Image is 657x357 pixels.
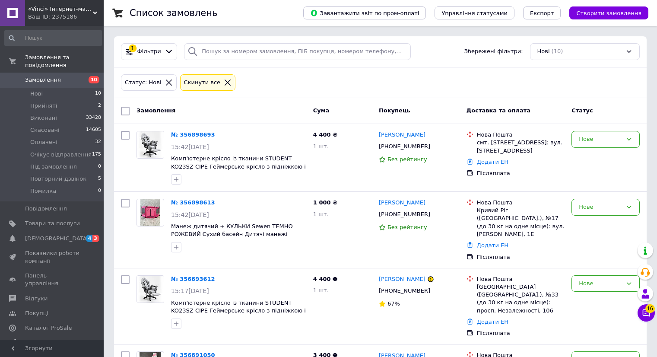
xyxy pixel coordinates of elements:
[435,6,514,19] button: Управління статусами
[579,279,622,288] div: Нове
[477,199,565,207] div: Нова Пошта
[30,126,60,134] span: Скасовані
[25,235,89,242] span: [DEMOGRAPHIC_DATA]
[136,107,175,114] span: Замовлення
[477,139,565,154] div: смт. [STREET_ADDRESS]: вул. [STREET_ADDRESS]
[477,207,565,238] div: Кривий Ріг ([GEOGRAPHIC_DATA].), №17 (до 30 кг на одне місце): вул. [PERSON_NAME], 1Е
[182,78,222,87] div: Cкинути все
[313,143,329,150] span: 1 шт.
[92,151,101,159] span: 175
[379,199,425,207] a: [PERSON_NAME]
[313,131,337,138] span: 4 400 ₴
[313,211,329,217] span: 1 шт.
[464,48,523,56] span: Збережені фільтри:
[25,309,48,317] span: Покупці
[171,287,209,294] span: 15:17[DATE]
[477,131,565,139] div: Нова Пошта
[171,211,209,218] span: 15:42[DATE]
[86,114,101,122] span: 33428
[30,90,43,98] span: Нові
[137,48,161,56] span: Фільтри
[136,275,164,303] a: Фото товару
[387,300,400,307] span: 67%
[30,187,56,195] span: Помилка
[477,159,508,165] a: Додати ЕН
[89,76,99,83] span: 10
[441,10,508,16] span: Управління статусами
[477,242,508,249] a: Додати ЕН
[4,30,102,46] input: Пошук
[30,114,57,122] span: Виконані
[25,295,48,303] span: Відгуки
[25,76,61,84] span: Замовлення
[30,151,92,159] span: Очікує відправлення
[477,169,565,177] div: Післяплата
[477,283,565,315] div: [GEOGRAPHIC_DATA] ([GEOGRAPHIC_DATA].), №33 (до 30 кг на одне місце): просп. Незалежності, 106
[379,275,425,284] a: [PERSON_NAME]
[537,48,550,56] span: Нові
[30,102,57,110] span: Прийняті
[30,163,77,171] span: Під замовлення
[92,235,99,242] span: 3
[477,319,508,325] a: Додати ЕН
[136,199,164,226] a: Фото товару
[313,276,337,282] span: 4 400 ₴
[387,224,427,230] span: Без рейтингу
[137,131,164,158] img: Фото товару
[98,163,101,171] span: 0
[313,287,329,293] span: 1 шт.
[561,10,648,16] a: Створити замовлення
[579,203,622,212] div: Нове
[98,175,101,183] span: 5
[313,107,329,114] span: Cума
[313,199,337,206] span: 1 000 ₴
[171,276,215,282] a: № 356893612
[377,209,432,220] div: [PHONE_NUMBER]
[645,304,655,313] span: 16
[477,253,565,261] div: Післяплата
[569,6,648,19] button: Створити замовлення
[387,156,427,163] span: Без рейтингу
[95,90,101,98] span: 10
[86,235,93,242] span: 4
[171,199,215,206] a: № 356898613
[25,54,104,69] span: Замовлення та повідомлення
[98,187,101,195] span: 0
[638,304,655,322] button: Чат з покупцем16
[379,131,425,139] a: [PERSON_NAME]
[137,276,164,303] img: Фото товару
[30,138,57,146] span: Оплачені
[377,285,432,296] div: [PHONE_NUMBER]
[184,43,411,60] input: Пошук за номером замовлення, ПІБ покупця, номером телефону, Email, номером накладної
[136,131,164,159] a: Фото товару
[171,155,306,178] a: Комп'ютерне крісло із тканини STUDENT KO23SZ СІРЕ Геймерське крісло з підніжкою і подушками до 150кг
[171,300,306,322] a: Комп'ютерне крісло із тканини STUDENT KO23SZ СІРЕ Геймерське крісло з підніжкою і подушками до 150кг
[86,126,101,134] span: 14605
[379,107,410,114] span: Покупець
[130,8,217,18] h1: Список замовлень
[25,324,72,332] span: Каталог ProSale
[477,329,565,337] div: Післяплата
[25,205,67,213] span: Повідомлення
[25,339,55,347] span: Аналітика
[123,78,163,87] div: Статус: Нові
[579,135,622,144] div: Нове
[530,10,554,16] span: Експорт
[129,45,136,52] div: 1
[477,275,565,283] div: Нова Пошта
[140,199,161,226] img: Фото товару
[303,6,426,19] button: Завантажити звіт по пром-оплаті
[28,13,104,21] div: Ваш ID: 2375186
[25,272,80,287] span: Панель управління
[28,5,93,13] span: «Vinci» Інтернет-магазин
[30,175,86,183] span: Повторний дзвінок
[571,107,593,114] span: Статус
[523,6,561,19] button: Експорт
[171,223,293,238] a: Манеж дитячий + КУЛЬКИ Sewen ТЕМНО РОЖЕВИЙ Сухий басейн Дитячі манежі
[25,249,80,265] span: Показники роботи компанії
[25,220,80,227] span: Товари та послуги
[467,107,530,114] span: Доставка та оплата
[95,138,101,146] span: 32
